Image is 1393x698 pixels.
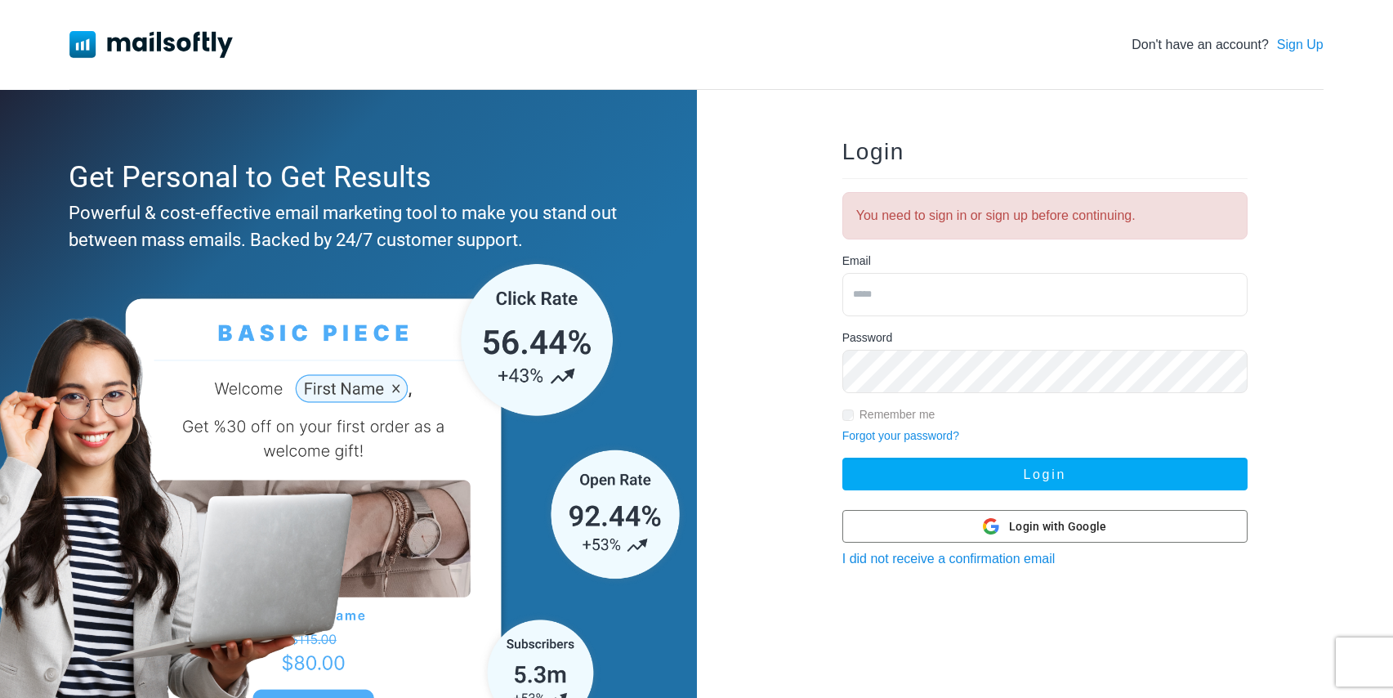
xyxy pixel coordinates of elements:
[859,406,935,423] label: Remember me
[842,253,871,270] label: Email
[842,429,959,442] a: Forgot your password?
[842,192,1248,239] div: You need to sign in or sign up before continuing.
[69,31,233,57] img: Mailsoftly
[1132,35,1324,55] div: Don't have an account?
[69,199,619,253] div: Powerful & cost-effective email marketing tool to make you stand out between mass emails. Backed ...
[69,155,619,199] div: Get Personal to Get Results
[842,510,1248,543] button: Login with Google
[842,458,1248,490] button: Login
[842,139,904,164] span: Login
[842,552,1056,566] a: I did not receive a confirmation email
[1009,518,1106,535] span: Login with Google
[842,329,892,347] label: Password
[1277,35,1324,55] a: Sign Up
